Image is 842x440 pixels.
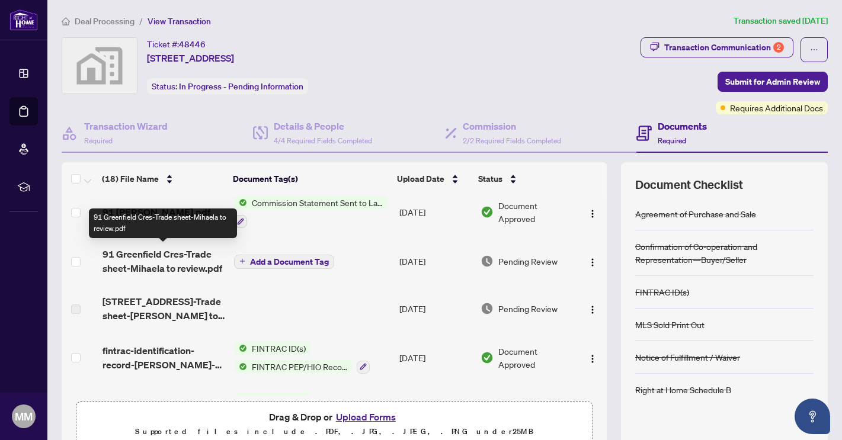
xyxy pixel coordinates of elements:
img: Document Status [481,205,494,219]
div: FINTRAC ID(s) [635,285,689,298]
img: Logo [588,354,597,364]
span: Deal Processing [75,16,135,27]
button: Add a Document Tag [234,255,334,269]
span: Pending Review [498,255,558,268]
h4: Documents [658,119,707,133]
span: [STREET_ADDRESS] [147,51,234,65]
img: Status Icon [234,196,247,209]
span: Required [658,136,686,145]
span: MM [15,408,33,425]
img: Document Status [481,351,494,364]
span: [STREET_ADDRESS]-Trade sheet-[PERSON_NAME] to review.pdf [103,294,225,323]
img: Status Icon [234,342,247,355]
span: FINTRAC PEP/HIO Record [247,360,352,373]
span: fintrac-identification-record-[PERSON_NAME]-heghis-20250827-101144.pdf [103,343,225,372]
li: / [139,14,143,28]
span: home [62,17,70,25]
span: plus [239,258,245,264]
td: [DATE] [395,332,476,383]
button: Open asap [795,399,830,434]
span: 4/4 Required Fields Completed [274,136,372,145]
img: Document Status [481,255,494,268]
span: FINTRAC ID(s) [247,342,310,355]
div: Agreement of Purchase and Sale [635,207,756,220]
span: Drag & Drop or [269,409,399,425]
img: logo [9,9,38,31]
button: Submit for Admin Review [718,72,828,92]
button: Logo [583,348,602,367]
span: In Progress - Pending Information [179,81,303,92]
div: 2 [773,42,784,53]
button: Logo [583,252,602,271]
img: Document Status [481,302,494,315]
h4: Transaction Wizard [84,119,168,133]
button: Status IconFINTRAC ID(s) [234,393,370,425]
span: Add a Document Tag [250,258,329,266]
span: Pending Review [498,302,558,315]
span: fintrac-identification-record-rozica-heghis-20250827-101815.pdf [103,394,225,422]
th: Status [473,162,575,195]
span: Submit for Admin Review [725,72,820,91]
span: Document Approved [498,345,573,371]
span: 91 [PERSON_NAME].pdf [103,205,210,219]
span: Document Approved [498,199,573,225]
img: Status Icon [234,393,247,406]
div: Notice of Fulfillment / Waiver [635,351,740,364]
span: 48446 [179,39,206,50]
button: Status IconCommission Statement Sent to Lawyer [234,196,388,228]
div: Confirmation of Co-operation and Representation—Buyer/Seller [635,240,814,266]
td: [DATE] [395,187,476,237]
div: Status: [147,78,308,94]
th: Document Tag(s) [228,162,392,195]
button: Upload Forms [332,409,399,425]
span: Status [478,172,502,185]
div: MLS Sold Print Out [635,318,705,331]
div: Right at Home Schedule B [635,383,731,396]
img: Status Icon [234,360,247,373]
button: Transaction Communication2 [641,37,793,57]
th: (18) File Name [97,162,228,195]
img: Logo [588,305,597,314]
span: Requires Additional Docs [730,101,823,114]
button: Logo [583,299,602,318]
button: Logo [583,203,602,221]
p: Supported files include .PDF, .JPG, .JPEG, .PNG under 25 MB [84,425,585,439]
span: Document Approved [498,395,573,421]
button: Status IconFINTRAC ID(s)Status IconFINTRAC PEP/HIO Record [234,342,370,374]
span: View Transaction [148,16,211,27]
div: Transaction Communication [664,38,784,57]
span: Document Checklist [635,176,743,193]
td: [DATE] [395,383,476,434]
span: FINTRAC ID(s) [247,393,310,406]
h4: Commission [463,119,561,133]
span: Commission Statement Sent to Lawyer [247,196,388,209]
article: Transaction saved [DATE] [734,14,828,28]
img: Logo [588,209,597,219]
span: Upload Date [397,172,444,185]
span: Required [84,136,113,145]
h4: Details & People [274,119,372,133]
div: Ticket #: [147,37,206,51]
td: [DATE] [395,237,476,285]
img: Logo [588,258,597,267]
span: 91 Greenfield Cres-Trade sheet-Mihaela to review.pdf [103,247,225,275]
span: 2/2 Required Fields Completed [463,136,561,145]
span: ellipsis [810,46,818,54]
div: 91 Greenfield Cres-Trade sheet-Mihaela to review.pdf [89,208,237,238]
th: Upload Date [392,162,473,195]
img: svg%3e [62,38,137,94]
td: [DATE] [395,285,476,332]
span: (18) File Name [102,172,159,185]
button: Add a Document Tag [234,253,334,269]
